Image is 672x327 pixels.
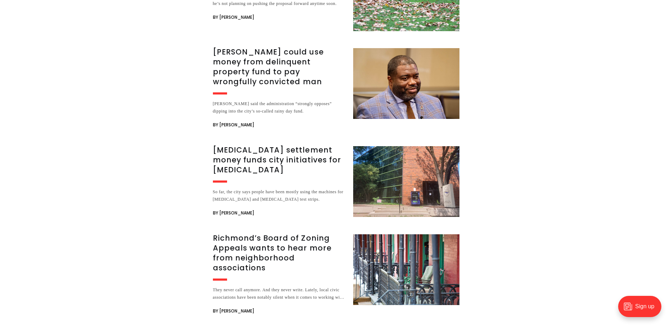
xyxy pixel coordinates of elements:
a: Richmond’s Board of Zoning Appeals wants to hear more from neighborhood associations They never c... [213,234,459,315]
iframe: portal-trigger [612,292,672,327]
div: So far, the city says people have been mostly using the machines for [MEDICAL_DATA] and [MEDICAL_... [213,188,345,203]
span: By [PERSON_NAME] [213,209,254,217]
span: By [PERSON_NAME] [213,13,254,22]
a: [MEDICAL_DATA] settlement money funds city initiatives for [MEDICAL_DATA] So far, the city says p... [213,146,459,217]
img: Opioid settlement money funds city initiatives for harm reduction [353,146,459,217]
div: They never call anymore. And they never write. Lately, local civic associations have been notably... [213,286,345,301]
h3: [PERSON_NAME] could use money from delinquent property fund to pay wrongfully convicted man [213,47,345,87]
div: [PERSON_NAME] said the administration “strongly opposes” dipping into the city’s so-called rainy ... [213,100,345,115]
a: [PERSON_NAME] could use money from delinquent property fund to pay wrongfully convicted man [PERS... [213,48,459,129]
h3: [MEDICAL_DATA] settlement money funds city initiatives for [MEDICAL_DATA] [213,145,345,175]
img: Richmond’s Board of Zoning Appeals wants to hear more from neighborhood associations [353,234,459,305]
span: By [PERSON_NAME] [213,121,254,129]
span: By [PERSON_NAME] [213,307,254,315]
img: Richmond could use money from delinquent property fund to pay wrongfully convicted man [353,48,459,119]
h3: Richmond’s Board of Zoning Appeals wants to hear more from neighborhood associations [213,233,345,273]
